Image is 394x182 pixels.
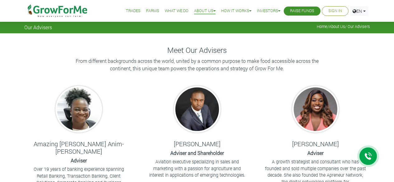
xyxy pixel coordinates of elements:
a: Home [317,24,327,29]
a: Trades [126,8,140,14]
a: Raise Funds [290,8,314,14]
h4: Meet Our Advisers [24,46,370,55]
a: How it Works [221,8,251,14]
h6: Adviser and Shareholder [146,150,249,156]
a: Investors [257,8,280,14]
h5: [PERSON_NAME] [146,140,249,147]
p: From different backgrounds across the world, united by a common purpose to make food accessible a... [73,57,322,72]
h6: Adviser [264,150,367,156]
img: growforme image [174,86,221,133]
a: Farms [146,8,159,14]
span: / / Our Advisers [317,24,370,29]
p: Aviation executive specializing in sales and marketing with a passion for agriculture and interes... [147,158,248,179]
img: growforme image [55,86,102,133]
a: What We Do [165,8,188,14]
h5: Amazing [PERSON_NAME] Anim-[PERSON_NAME] [27,140,130,155]
h5: [PERSON_NAME] [264,140,367,147]
a: About Us [194,8,216,14]
a: About Us [329,24,345,29]
span: Our Advisers [24,24,52,30]
h6: Adviser [27,157,130,163]
a: Sign In [328,8,342,14]
img: growforme image [292,86,339,133]
a: EN [350,6,368,16]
